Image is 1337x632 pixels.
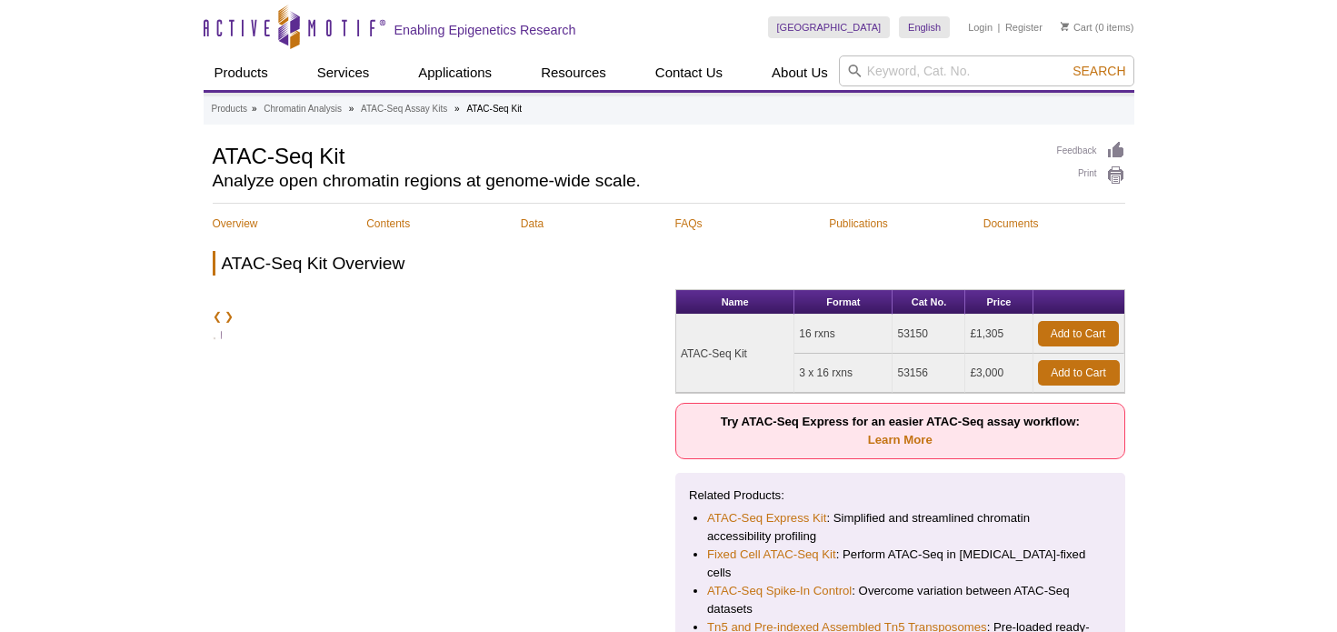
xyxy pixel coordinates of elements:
[1005,21,1043,34] a: Register
[204,55,279,90] a: Products
[407,55,503,90] a: Applications
[893,290,965,315] th: Cat No.
[721,415,1080,446] strong: Try ATAC-Seq Express for an easier ATAC-Seq assay workflow:
[521,215,640,233] a: Data
[1057,141,1125,161] a: Feedback
[1038,360,1120,386] a: Add to Cart
[899,16,950,38] a: English
[968,21,993,34] a: Login
[893,315,965,354] td: 53150
[998,16,1001,38] li: |
[1073,64,1125,78] span: Search
[264,101,342,117] a: Chromatin Analysis
[707,509,826,527] a: ATAC-Seq Express Kit
[1061,21,1093,34] a: Cart
[349,104,354,114] li: »
[224,307,234,326] a: ❯
[707,582,1093,618] li: : Overcome variation between ATAC-Seq datasets
[676,290,794,315] th: Name
[893,354,965,393] td: 53156
[530,55,617,90] a: Resources
[676,315,794,393] td: ATAC-Seq Kit
[1067,63,1131,79] button: Search
[707,509,1093,546] li: : Simplified and streamlined chromatin accessibility profiling
[768,16,891,38] a: [GEOGRAPHIC_DATA]
[674,215,793,233] a: FAQs
[707,546,836,564] a: Fixed Cell ATAC-Seq Kit
[965,354,1033,393] td: £3,000
[454,104,460,114] li: »
[965,315,1033,354] td: £1,305
[306,55,381,90] a: Services
[213,307,222,326] a: ❮
[794,354,893,393] td: 3 x 16 rxns
[361,101,447,117] a: ATAC-Seq Assay Kits
[983,215,1103,233] a: Documents
[829,215,948,233] a: Publications
[366,215,485,233] a: Contents
[839,55,1134,86] input: Keyword, Cat. No.
[1061,22,1069,31] img: Your Cart
[213,215,332,233] a: Overview
[212,101,247,117] a: Products
[794,315,893,354] td: 16 rxns
[1057,166,1125,186] a: Print
[213,173,1039,189] h2: Analyze open chromatin regions at genome-wide scale.
[394,22,576,38] h2: Enabling Epigenetics Research
[1038,321,1119,346] a: Add to Cart
[707,546,1093,582] li: : Perform ATAC-Seq in [MEDICAL_DATA]-fixed cells
[868,433,933,446] a: Learn More
[1061,16,1134,38] li: (0 items)
[644,55,733,90] a: Contact Us
[252,104,257,114] li: »
[965,290,1033,315] th: Price
[466,104,522,114] li: ATAC-Seq Kit
[707,582,852,600] a: ATAC-Seq Spike-In Control
[213,141,1039,168] h1: ATAC-Seq Kit
[761,55,839,90] a: About Us
[689,487,1112,505] p: Related Products:
[213,251,1125,276] h2: ATAC-Seq Kit Overview
[794,290,893,315] th: Format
